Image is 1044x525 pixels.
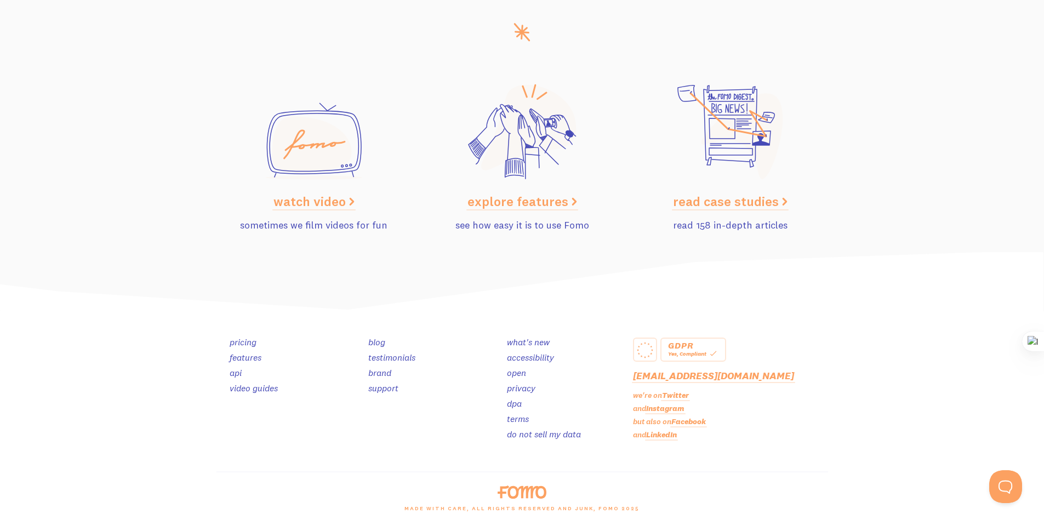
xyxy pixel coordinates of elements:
a: read case studies [673,193,788,209]
img: fomo-logo-orange-8ab935bcb42dfda78e33409a85f7af36b90c658097e6bb5368b87284a318b3da.svg [498,486,546,499]
p: we're on [633,390,828,401]
a: do not sell my data [507,429,581,440]
p: see how easy it is to use Fomo [425,218,620,232]
div: GDPR [668,342,718,349]
a: explore features [467,193,577,209]
a: brand [368,367,391,378]
a: Instagram [646,403,684,413]
a: accessibility [507,352,554,363]
p: and [633,429,828,441]
a: [EMAIL_ADDRESS][DOMAIN_NAME] [633,369,794,382]
a: blog [368,336,385,347]
a: support [368,383,398,393]
a: terms [507,413,529,424]
p: and [633,403,828,414]
a: pricing [230,336,256,347]
a: GDPR Yes, Compliant [660,338,726,362]
div: Yes, Compliant [668,349,718,358]
p: sometimes we film videos for fun [216,218,412,232]
a: api [230,367,242,378]
a: watch video [273,193,355,209]
a: testimonials [368,352,415,363]
a: Facebook [671,416,706,426]
a: what's new [507,336,550,347]
a: features [230,352,261,363]
a: Twitter [662,390,689,400]
div: made with care, all rights reserved and junk, Fomo 2025 [210,499,835,525]
a: video guides [230,383,278,393]
a: LinkedIn [646,430,677,440]
a: dpa [507,398,522,409]
a: privacy [507,383,535,393]
iframe: Help Scout Beacon - Open [989,470,1022,503]
a: open [507,367,526,378]
p: but also on [633,416,828,427]
p: read 158 in-depth articles [633,218,828,232]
